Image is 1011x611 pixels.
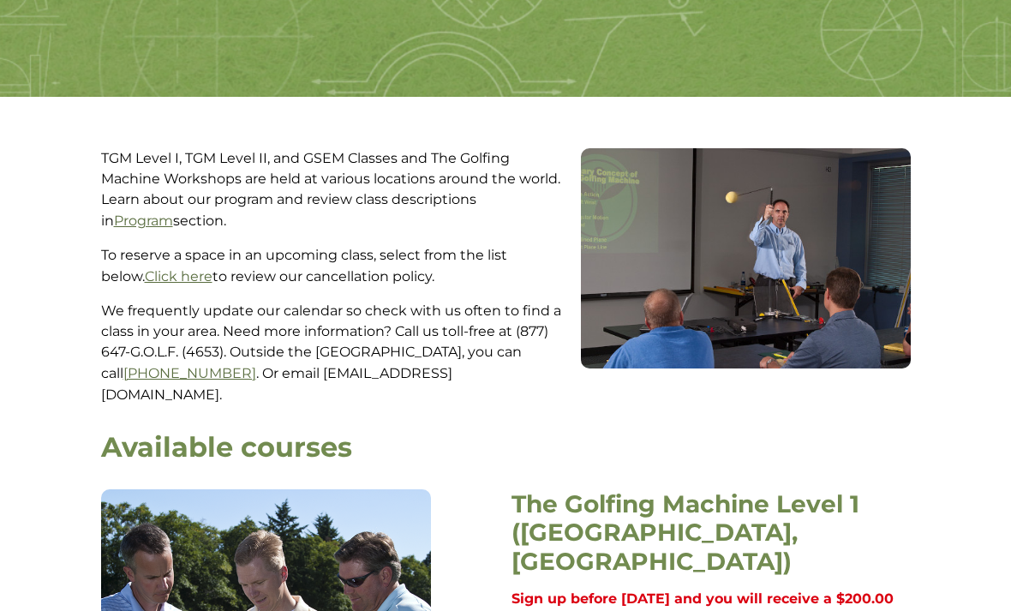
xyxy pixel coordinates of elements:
[101,431,911,464] h2: Available courses
[123,365,256,381] a: [PHONE_NUMBER]
[101,148,568,232] p: TGM Level I, TGM Level II, and GSEM Classes and The Golfing Machine Workshops are held at various...
[114,213,173,229] a: Program
[511,490,910,577] h3: The Golfing Machine Level 1 ([GEOGRAPHIC_DATA], [GEOGRAPHIC_DATA])
[145,268,212,285] a: Click here
[101,245,568,288] p: To reserve a space in an upcoming class, select from the list below. to review our cancellation p...
[101,301,568,405] p: We frequently update our calendar so check with us often to find a class in your area. Need more ...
